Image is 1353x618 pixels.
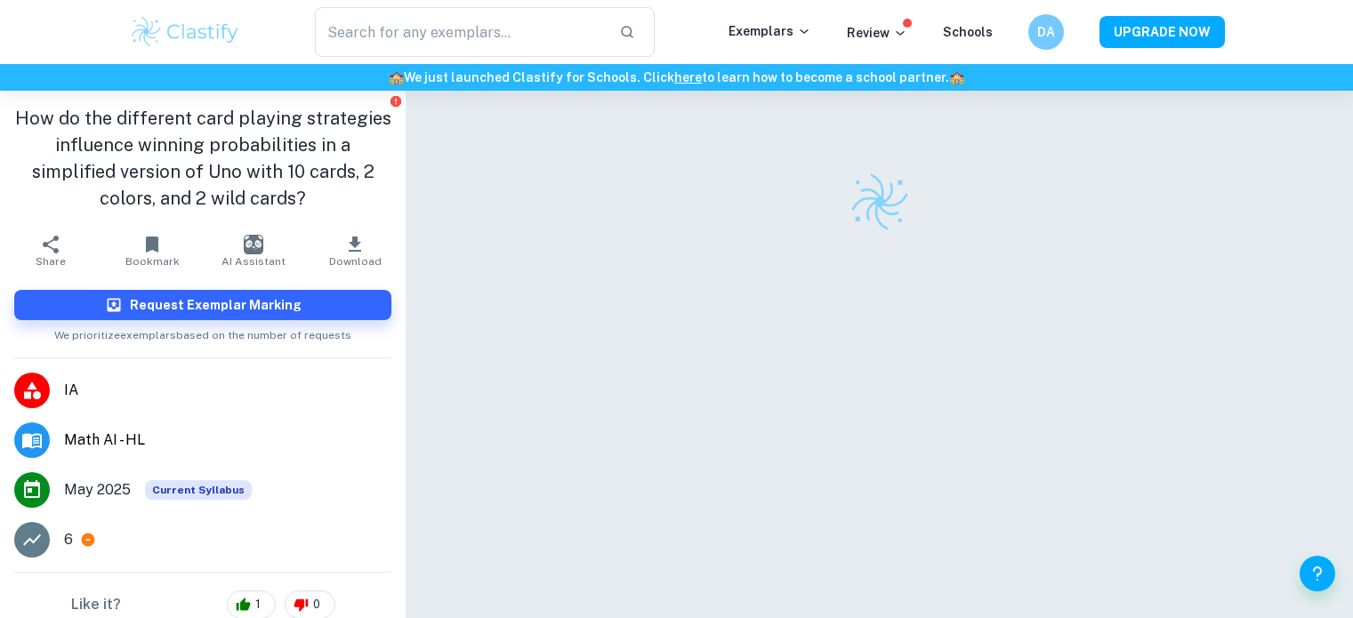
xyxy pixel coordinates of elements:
[64,380,391,401] span: IA
[54,320,351,343] span: We prioritize exemplars based on the number of requests
[130,295,302,315] h6: Request Exemplar Marking
[244,235,263,254] img: AI Assistant
[949,70,964,84] span: 🏫
[14,290,391,320] button: Request Exemplar Marking
[129,14,242,50] img: Clastify logo
[71,594,121,615] h6: Like it?
[64,479,131,501] span: May 2025
[1035,22,1056,42] h6: DA
[64,529,73,550] p: 6
[125,255,180,268] span: Bookmark
[14,105,391,212] h1: How do the different card playing strategies influence winning probabilities in a simplified vers...
[1300,556,1335,591] button: Help and Feedback
[101,226,203,276] button: Bookmark
[303,596,330,614] span: 0
[36,255,66,268] span: Share
[389,70,404,84] span: 🏫
[729,21,811,41] p: Exemplars
[849,171,911,233] img: Clastify logo
[203,226,304,276] button: AI Assistant
[64,429,391,451] span: Math AI - HL
[847,23,907,43] p: Review
[4,68,1349,87] h6: We just launched Clastify for Schools. Click to learn how to become a school partner.
[315,7,606,57] input: Search for any exemplars...
[1028,14,1064,50] button: DA
[674,70,702,84] a: here
[329,255,382,268] span: Download
[246,596,270,614] span: 1
[145,480,252,500] span: Current Syllabus
[1099,16,1225,48] button: UPGRADE NOW
[145,480,252,500] div: This exemplar is based on the current syllabus. Feel free to refer to it for inspiration/ideas wh...
[389,94,402,108] button: Report issue
[304,226,406,276] button: Download
[221,255,286,268] span: AI Assistant
[943,25,993,39] a: Schools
